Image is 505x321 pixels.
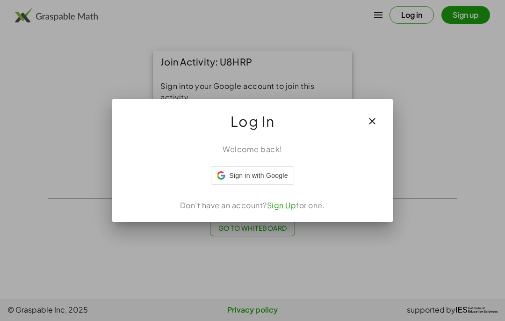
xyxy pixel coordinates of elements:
div: Welcome back! [123,144,382,155]
a: Sign Up [267,200,296,210]
span: Sign in with Google [229,171,288,181]
div: Sign in with Google [211,166,294,185]
div: Don't have an account? for one. [123,200,382,211]
span: Log In [231,110,275,132]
